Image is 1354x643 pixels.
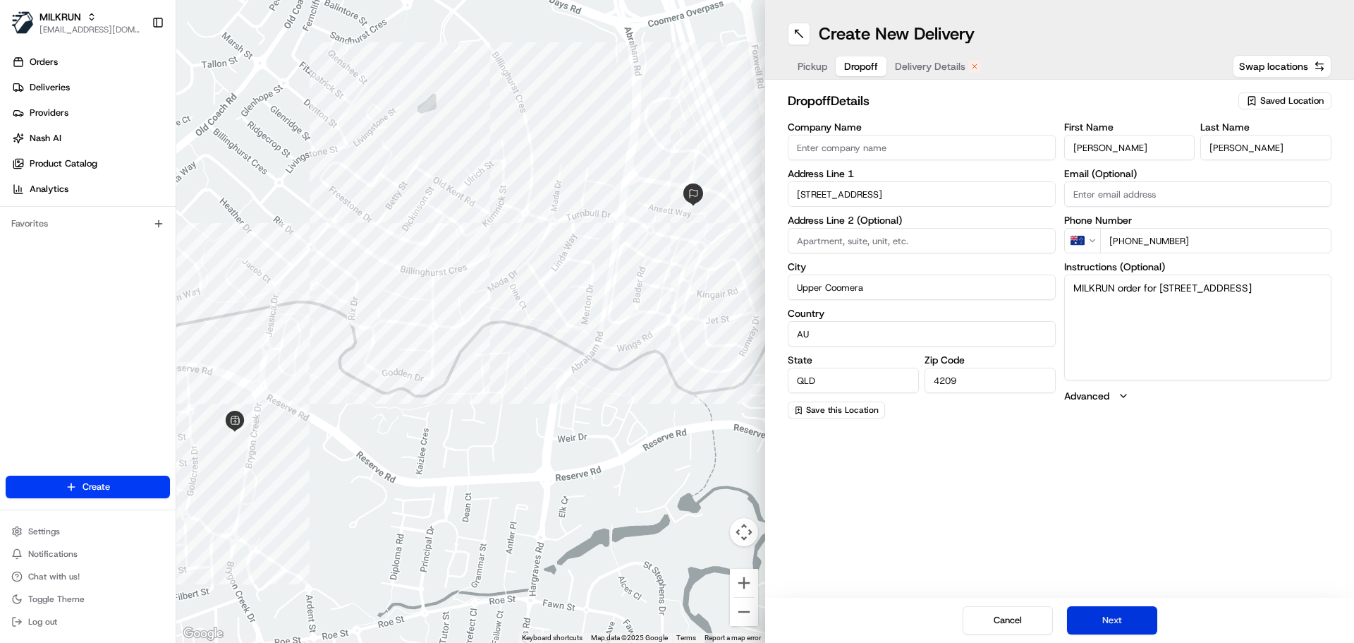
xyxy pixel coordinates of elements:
[788,228,1056,253] input: Apartment, suite, unit, etc.
[1064,122,1195,132] label: First Name
[28,548,78,560] span: Notifications
[6,212,170,235] div: Favorites
[1064,215,1332,225] label: Phone Number
[6,567,170,587] button: Chat with us!
[6,612,170,632] button: Log out
[180,625,226,643] a: Open this area in Google Maps (opens a new window)
[28,526,60,537] span: Settings
[925,355,1056,365] label: Zip Code
[819,23,975,45] h1: Create New Delivery
[1239,59,1308,73] span: Swap locations
[788,122,1056,132] label: Company Name
[963,606,1053,635] button: Cancel
[788,215,1056,225] label: Address Line 2 (Optional)
[6,127,176,150] a: Nash AI
[788,169,1056,179] label: Address Line 1
[798,59,827,73] span: Pickup
[788,135,1056,160] input: Enter company name
[788,262,1056,272] label: City
[730,569,758,597] button: Zoom in
[1064,135,1195,160] input: Enter first name
[30,56,58,68] span: Orders
[844,59,878,73] span: Dropoff
[30,81,70,94] span: Deliveries
[6,102,176,124] a: Providers
[1233,55,1331,78] button: Swap locations
[1067,606,1157,635] button: Next
[6,589,170,609] button: Toggle Theme
[28,616,57,627] span: Log out
[1064,389,1109,403] label: Advanced
[1260,95,1324,107] span: Saved Location
[591,634,668,642] span: Map data ©2025 Google
[11,11,34,34] img: MILKRUN
[788,181,1056,207] input: Enter address
[83,481,110,493] span: Create
[788,91,1230,111] h2: dropoff Details
[1100,228,1332,253] input: Enter phone number
[705,634,761,642] a: Report a map error
[788,308,1056,318] label: Country
[788,355,919,365] label: State
[788,321,1056,347] input: Enter country
[1064,389,1332,403] button: Advanced
[6,522,170,541] button: Settings
[676,634,696,642] a: Terms (opens in new tab)
[30,157,97,170] span: Product Catalog
[925,368,1056,393] input: Enter zip code
[39,24,140,35] button: [EMAIL_ADDRESS][DOMAIN_NAME]
[788,368,919,393] input: Enter state
[522,633,583,643] button: Keyboard shortcuts
[1200,135,1331,160] input: Enter last name
[28,571,80,582] span: Chat with us!
[30,132,61,145] span: Nash AI
[180,625,226,643] img: Google
[30,183,68,196] span: Analytics
[1064,181,1332,207] input: Enter email address
[39,10,81,24] button: MILKRUN
[1064,275,1332,380] textarea: MILKRUN order for [STREET_ADDRESS]
[6,51,176,73] a: Orders
[1064,262,1332,272] label: Instructions (Optional)
[28,594,85,605] span: Toggle Theme
[1064,169,1332,179] label: Email (Optional)
[30,107,68,119] span: Providers
[6,6,146,40] button: MILKRUNMILKRUN[EMAIL_ADDRESS][DOMAIN_NAME]
[806,404,879,416] span: Save this Location
[788,275,1056,300] input: Enter city
[6,544,170,564] button: Notifications
[730,518,758,546] button: Map camera controls
[788,402,885,419] button: Save this Location
[6,152,176,175] a: Product Catalog
[6,178,176,200] a: Analytics
[1200,122,1331,132] label: Last Name
[730,598,758,626] button: Zoom out
[6,76,176,99] a: Deliveries
[1238,91,1331,111] button: Saved Location
[895,59,965,73] span: Delivery Details
[6,476,170,498] button: Create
